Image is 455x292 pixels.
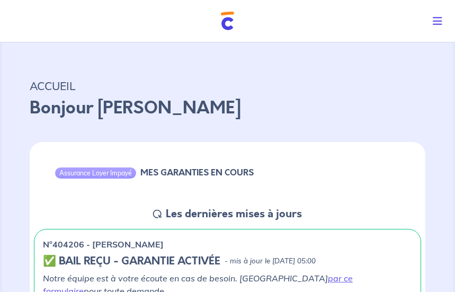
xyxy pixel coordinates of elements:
[43,238,164,251] p: n°404206 - [PERSON_NAME]
[140,167,254,178] h6: MES GARANTIES EN COURS
[43,255,412,268] div: state: CONTRACT-VALIDATED, Context: ,MAYBE-CERTIFICATE,,LESSOR-DOCUMENTS,IS-ODEALIM
[55,167,136,178] div: Assurance Loyer Impayé
[225,256,316,267] p: - mis à jour le [DATE] 05:00
[221,12,234,30] img: Cautioneo
[30,95,425,121] p: Bonjour [PERSON_NAME]
[30,76,425,95] p: ACCUEIL
[166,208,302,220] h5: Les dernières mises à jours
[424,7,455,35] button: Toggle navigation
[43,255,220,268] h5: ✅ BAIL REÇU - GARANTIE ACTIVÉE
